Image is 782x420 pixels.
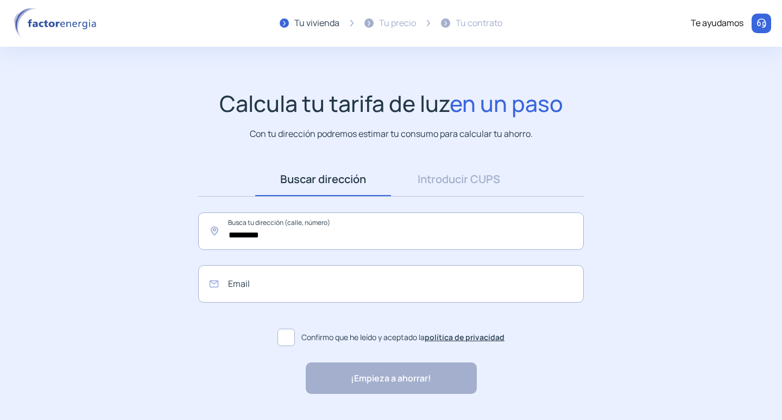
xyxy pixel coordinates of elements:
div: Te ayudamos [691,16,743,30]
h1: Calcula tu tarifa de luz [219,90,563,117]
a: política de privacidad [425,332,504,342]
div: Tu contrato [456,16,502,30]
img: logo factor [11,8,103,39]
span: Confirmo que he leído y aceptado la [301,331,504,343]
img: llamar [756,18,767,29]
p: Con tu dirección podremos estimar tu consumo para calcular tu ahorro. [250,127,533,141]
a: Introducir CUPS [391,162,527,196]
span: en un paso [450,88,563,118]
a: Buscar dirección [255,162,391,196]
div: Tu vivienda [294,16,339,30]
div: Tu precio [379,16,416,30]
